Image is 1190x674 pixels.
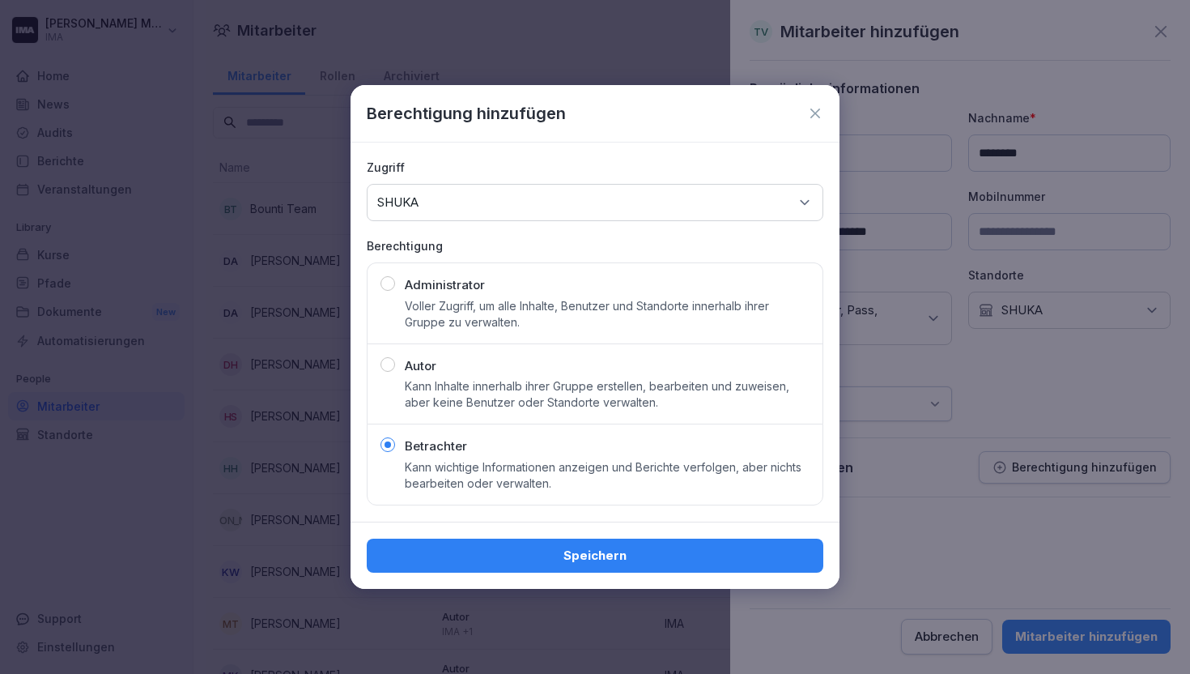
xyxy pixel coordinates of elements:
div: Speichern [380,547,810,565]
p: Berechtigung [367,237,823,254]
p: Kann Inhalte innerhalb ihrer Gruppe erstellen, bearbeiten und zuweisen, aber keine Benutzer oder ... [405,378,810,411]
p: Autor [405,357,436,376]
p: Kann wichtige Informationen anzeigen und Berichte verfolgen, aber nichts bearbeiten oder verwalten. [405,459,810,492]
p: Berechtigung hinzufügen [367,101,566,126]
button: Speichern [367,539,823,573]
p: Betrachter [405,437,467,456]
p: SHUKA [377,194,419,211]
p: Zugriff [367,159,823,176]
p: Administrator [405,276,485,295]
p: Voller Zugriff, um alle Inhalte, Benutzer und Standorte innerhalb ihrer Gruppe zu verwalten. [405,298,810,331]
